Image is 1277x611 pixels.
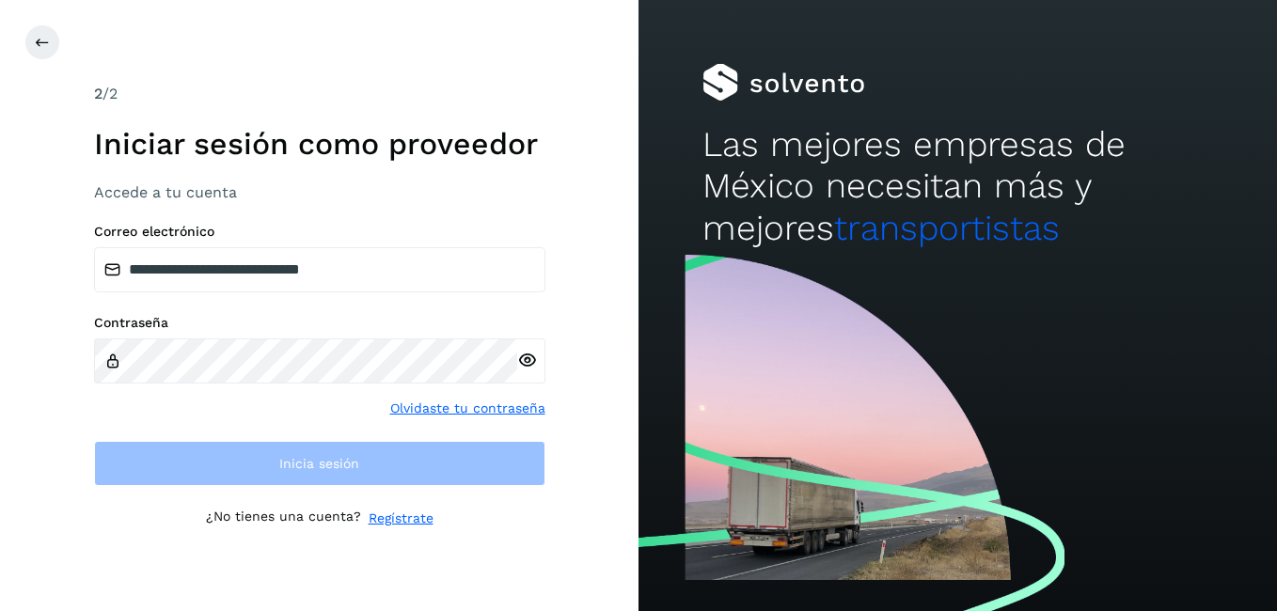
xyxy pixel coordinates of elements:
h3: Accede a tu cuenta [94,183,545,201]
h2: Las mejores empresas de México necesitan más y mejores [702,124,1213,249]
a: Regístrate [369,509,434,528]
span: transportistas [834,208,1060,248]
div: /2 [94,83,545,105]
label: Contraseña [94,315,545,331]
a: Olvidaste tu contraseña [390,399,545,418]
span: 2 [94,85,102,102]
button: Inicia sesión [94,441,545,486]
h1: Iniciar sesión como proveedor [94,126,545,162]
p: ¿No tienes una cuenta? [206,509,361,528]
span: Inicia sesión [279,457,359,470]
label: Correo electrónico [94,224,545,240]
